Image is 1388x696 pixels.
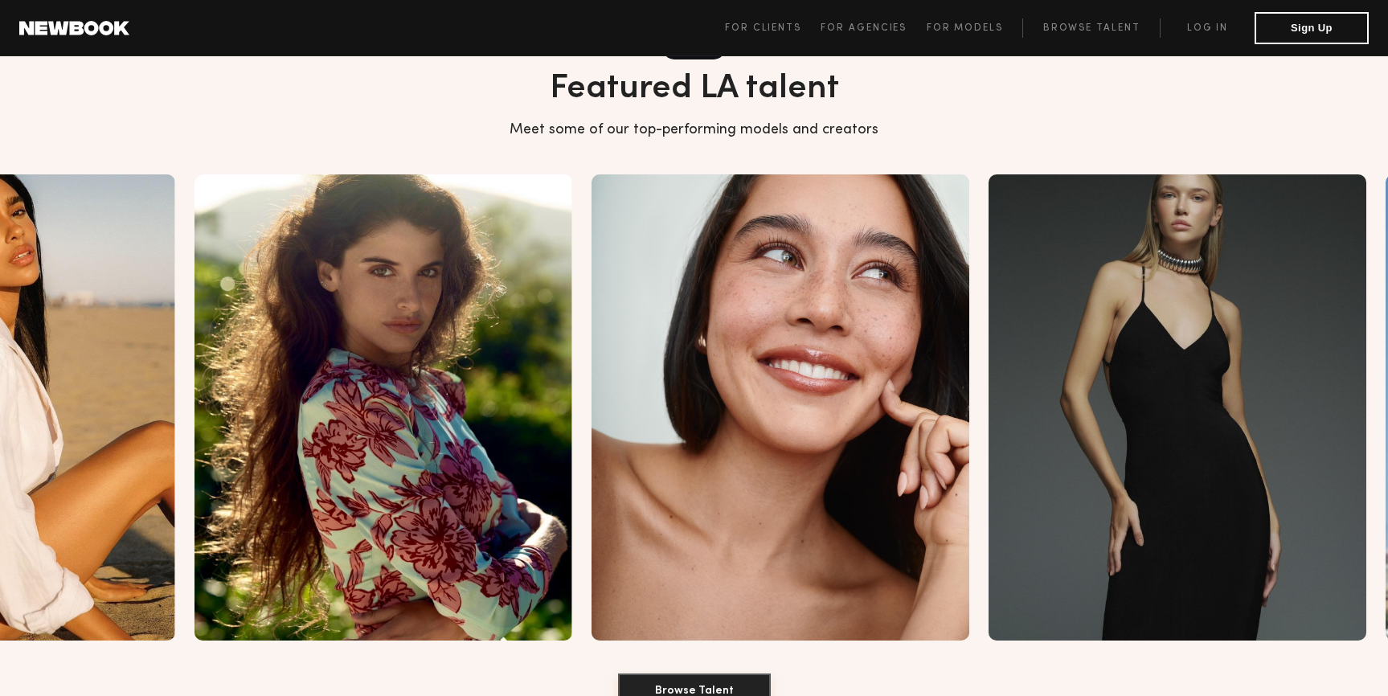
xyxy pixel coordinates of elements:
[1160,18,1255,38] a: Log in
[927,23,1003,33] span: For Models
[510,119,878,141] p: Meet some of our top-performing models and creators
[725,23,801,33] span: For Clients
[590,174,968,641] img: Picture
[821,23,907,33] span: For Agencies
[1255,12,1369,44] button: Sign Up
[987,174,1365,641] img: Picture
[725,18,821,38] a: For Clients
[1022,18,1160,38] a: Browse Talent
[550,69,839,109] h2: Featured LA talent
[193,174,571,641] img: Picture
[927,18,1023,38] a: For Models
[821,18,926,38] a: For Agencies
